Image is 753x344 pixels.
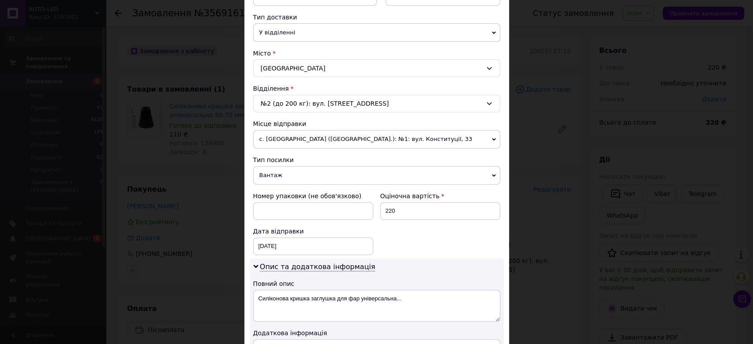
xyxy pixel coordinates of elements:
[260,263,375,271] span: Опис та додаткова інформація
[253,49,500,58] div: Місто
[253,279,500,288] div: Повний опис
[253,130,500,148] span: с. [GEOGRAPHIC_DATA] ([GEOGRAPHIC_DATA].): №1: вул. Конституції, 33
[253,290,500,322] textarea: Силіконова кришка заглушка для фар універсальна...
[253,59,500,77] div: [GEOGRAPHIC_DATA]
[253,166,500,185] span: Вантаж
[253,192,373,200] div: Номер упаковки (не обов'язково)
[253,329,500,337] div: Додаткова інформація
[253,120,307,127] span: Місце відправки
[253,95,500,112] div: №2 (до 200 кг): вул. [STREET_ADDRESS]
[253,84,500,93] div: Відділення
[253,23,500,42] span: У відділенні
[253,156,294,163] span: Тип посилки
[253,14,297,21] span: Тип доставки
[380,192,500,200] div: Оціночна вартість
[253,227,373,236] div: Дата відправки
